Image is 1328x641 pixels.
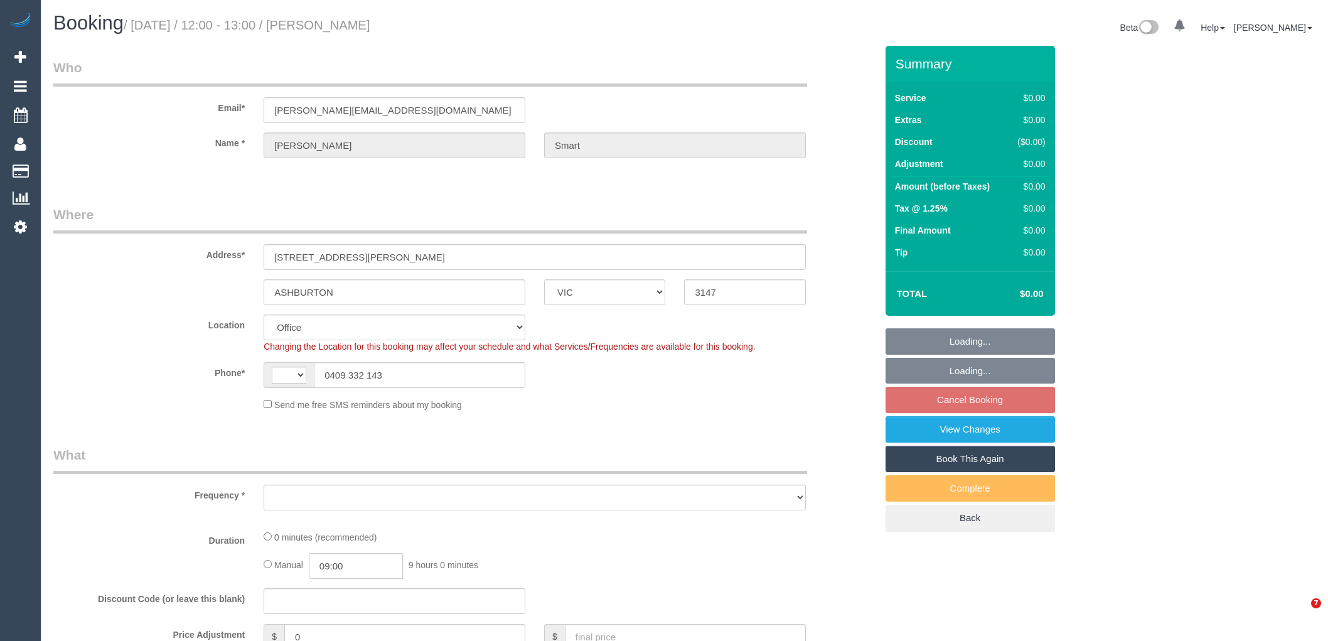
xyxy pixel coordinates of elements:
label: Address* [44,244,254,261]
label: Tip [895,246,908,259]
h4: $0.00 [982,289,1043,299]
div: $0.00 [1012,180,1046,193]
input: First Name* [264,132,525,158]
div: $0.00 [1012,158,1046,170]
span: 9 hours 0 minutes [409,560,478,570]
label: Adjustment [895,158,943,170]
input: Email* [264,97,525,123]
span: 0 minutes (recommended) [274,532,377,542]
div: ($0.00) [1012,136,1046,148]
input: Last Name* [544,132,806,158]
span: Send me free SMS reminders about my booking [274,400,462,410]
a: Back [886,505,1055,531]
input: Suburb* [264,279,525,305]
label: Discount [895,136,933,148]
a: Book This Again [886,446,1055,472]
label: Email* [44,97,254,114]
label: Amount (before Taxes) [895,180,990,193]
span: Changing the Location for this booking may affect your schedule and what Services/Frequencies are... [264,342,755,352]
label: Duration [44,530,254,547]
div: $0.00 [1012,92,1046,104]
h3: Summary [896,57,1049,71]
strong: Total [897,288,928,299]
legend: Who [53,58,807,87]
label: Tax @ 1.25% [895,202,948,215]
label: Frequency * [44,485,254,502]
small: / [DATE] / 12:00 - 13:00 / [PERSON_NAME] [124,18,370,32]
legend: What [53,446,807,474]
div: $0.00 [1012,246,1046,259]
div: $0.00 [1012,224,1046,237]
label: Extras [895,114,922,126]
label: Service [895,92,926,104]
a: [PERSON_NAME] [1234,23,1312,33]
label: Price Adjustment [44,624,254,641]
legend: Where [53,205,807,234]
label: Name * [44,132,254,149]
a: Help [1201,23,1225,33]
span: Manual [274,560,303,570]
div: $0.00 [1012,114,1046,126]
span: 7 [1311,598,1321,608]
label: Location [44,315,254,331]
label: Discount Code (or leave this blank) [44,588,254,605]
img: Automaid Logo [8,13,33,30]
img: New interface [1138,20,1159,36]
a: View Changes [886,416,1055,443]
input: Post Code* [684,279,805,305]
label: Phone* [44,362,254,379]
iframe: Intercom live chat [1285,598,1315,628]
input: Phone* [314,362,525,388]
label: Final Amount [895,224,951,237]
a: Beta [1120,23,1159,33]
div: $0.00 [1012,202,1046,215]
span: Booking [53,12,124,34]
